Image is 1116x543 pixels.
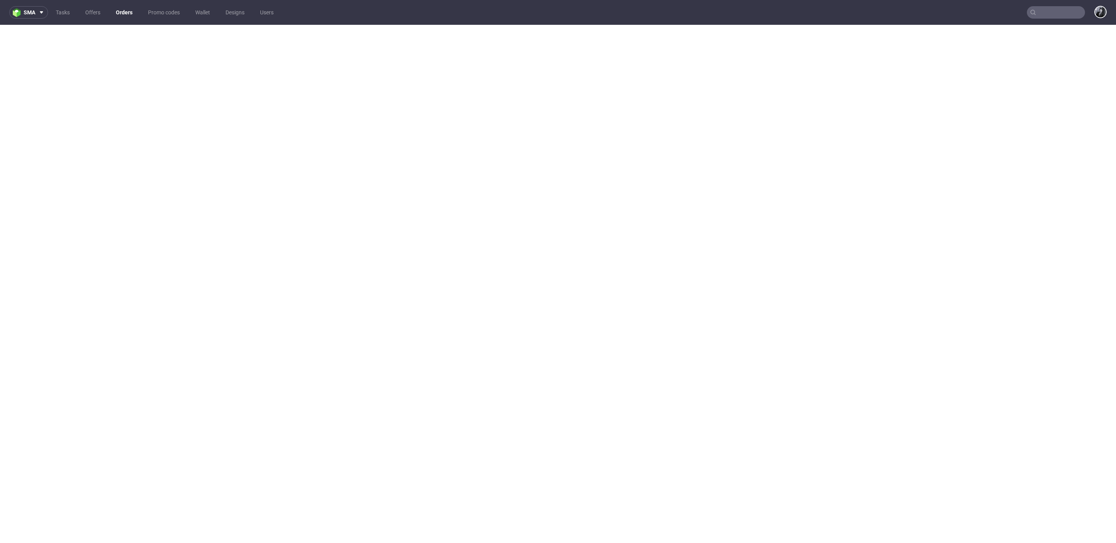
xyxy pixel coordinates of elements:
a: Wallet [191,6,215,19]
img: Philippe Dubuy [1095,7,1106,17]
a: Promo codes [143,6,184,19]
img: logo [13,8,24,17]
a: Offers [81,6,105,19]
button: sma [9,6,48,19]
a: Users [255,6,278,19]
a: Orders [111,6,137,19]
a: Tasks [51,6,74,19]
span: sma [24,10,35,15]
a: Designs [221,6,249,19]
